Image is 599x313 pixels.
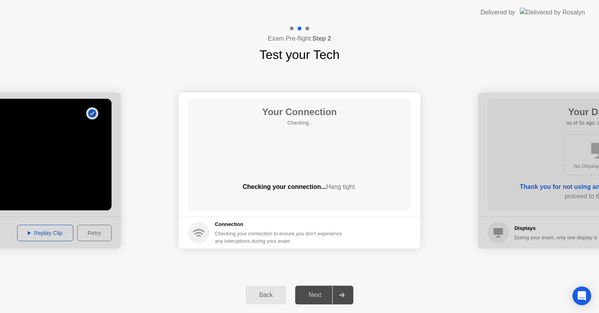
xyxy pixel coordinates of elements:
[268,34,331,43] h4: Exam Pre-flight:
[188,182,411,192] div: Checking your connection...
[295,286,353,304] button: Next
[248,292,284,299] div: Back
[480,8,515,17] div: Delivered by
[215,221,347,228] h5: Connection
[262,119,337,127] h5: Checking..
[246,286,286,304] button: Back
[520,8,585,17] img: Delivered by Rosalyn
[298,292,332,299] div: Next
[259,45,340,64] h1: Test your Tech
[215,230,347,245] div: Checking your connection to ensure you don’t experience any interuptions during your exam
[326,183,356,190] span: Hang tight.
[262,105,337,119] h1: Your Connection
[312,35,331,42] b: Step 2
[572,286,591,305] div: Open Intercom Messenger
